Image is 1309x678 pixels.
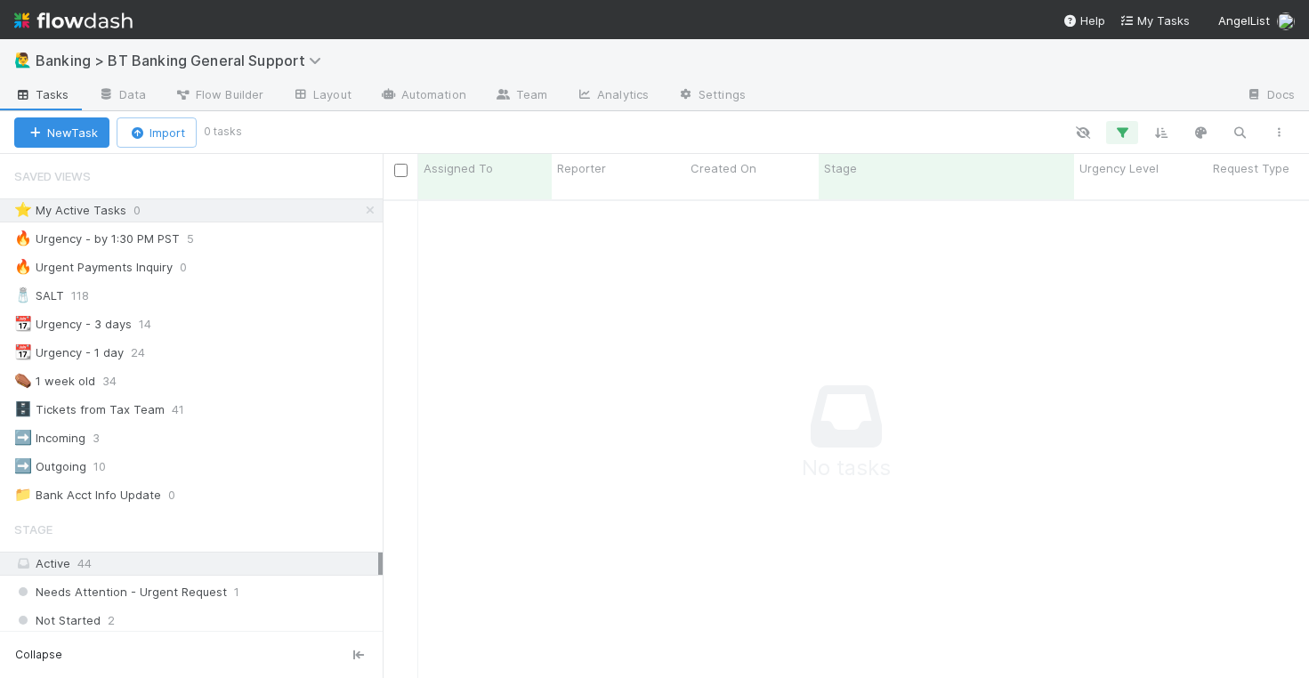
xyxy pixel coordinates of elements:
span: 📁 [14,487,32,502]
div: Active [14,553,378,575]
a: Flow Builder [160,82,278,110]
a: Team [481,82,562,110]
span: Flow Builder [174,85,263,103]
span: Stage [824,159,857,177]
div: Urgency - 1 day [14,342,124,364]
div: Urgent Payments Inquiry [14,256,173,278]
div: Tickets from Tax Team [14,399,165,421]
span: Tasks [14,85,69,103]
span: 3 [93,427,117,449]
span: 0 [133,199,158,222]
span: My Tasks [1119,13,1190,28]
a: Analytics [562,82,663,110]
div: 1 week old [14,370,95,392]
span: ➡️ [14,430,32,445]
span: 🧂 [14,287,32,303]
div: SALT [14,285,64,307]
span: ➡️ [14,458,32,473]
a: Automation [366,82,481,110]
button: Import [117,117,197,148]
span: 0 [168,484,193,506]
input: Toggle All Rows Selected [394,164,408,177]
span: 0 [180,256,205,278]
span: 🔥 [14,230,32,246]
div: Incoming [14,427,85,449]
span: 34 [102,370,134,392]
img: avatar_eacbd5bb-7590-4455-a9e9-12dcb5674423.png [1277,12,1295,30]
a: My Tasks [1119,12,1190,29]
span: ⚰️ [14,373,32,388]
div: Help [1063,12,1105,29]
div: Outgoing [14,456,86,478]
span: Saved Views [14,158,91,194]
span: 10 [93,456,124,478]
span: Collapse [15,647,62,663]
img: logo-inverted-e16ddd16eac7371096b0.svg [14,5,133,36]
span: Assigned To [424,159,493,177]
span: Urgency Level [1079,159,1159,177]
span: Stage [14,512,53,547]
div: Urgency - by 1:30 PM PST [14,228,180,250]
small: 0 tasks [204,124,242,140]
span: 41 [172,399,202,421]
span: 24 [131,342,163,364]
span: 📆 [14,344,32,359]
span: 118 [71,285,107,307]
div: Bank Acct Info Update [14,484,161,506]
span: 5 [187,228,212,250]
span: AngelList [1218,13,1270,28]
span: 14 [139,313,169,335]
span: 44 [77,556,92,570]
div: Urgency - 3 days [14,313,132,335]
div: My Active Tasks [14,199,126,222]
a: Settings [663,82,760,110]
span: 🗄️ [14,401,32,416]
button: NewTask [14,117,109,148]
a: Data [84,82,160,110]
span: Banking > BT Banking General Support [36,52,330,69]
span: Created On [691,159,756,177]
span: Needs Attention - Urgent Request [14,581,227,603]
a: Docs [1232,82,1309,110]
span: Request Type [1213,159,1289,177]
span: 1 [234,581,239,603]
span: ⭐ [14,202,32,217]
span: 🔥 [14,259,32,274]
span: 2 [108,609,115,632]
a: Layout [278,82,366,110]
span: 🙋‍♂️ [14,52,32,68]
span: Not Started [14,609,101,632]
span: 📆 [14,316,32,331]
span: Reporter [557,159,606,177]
